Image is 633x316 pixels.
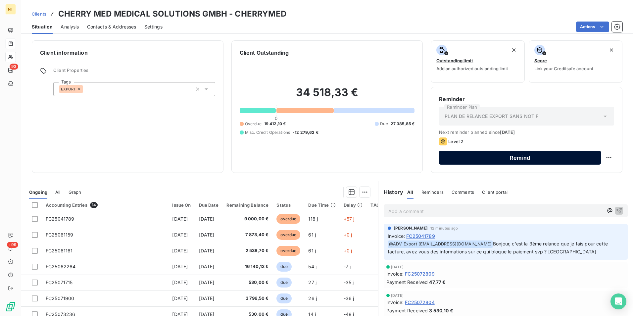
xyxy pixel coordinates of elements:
span: [DATE] [172,264,188,269]
span: -7 j [344,264,351,269]
span: FC25041789 [46,216,74,222]
span: +0 j [344,232,352,237]
button: Remind [439,151,601,165]
span: 12 minutes ago [430,226,458,230]
img: Logo LeanPay [5,301,16,312]
span: All [55,189,60,195]
span: FC25041789 [406,233,435,239]
div: Status [276,202,300,208]
span: FC25071715 [46,280,73,285]
span: 14 [90,202,98,208]
h6: Reminder [439,95,614,103]
span: Client Properties [53,68,215,77]
span: EXPORT [61,87,76,91]
span: Invoice : [388,233,405,239]
span: FC25062264 [46,264,76,269]
div: Open Intercom Messenger [610,293,626,309]
span: overdue [276,246,300,256]
button: Actions [576,22,609,32]
span: 3 796,50 € [226,295,269,302]
span: All [407,189,413,195]
span: [DATE] [172,280,188,285]
span: Payment Received [386,307,428,314]
span: [DATE] [199,216,215,222]
span: Overdue [245,121,262,127]
span: [DATE] [172,216,188,222]
span: Ongoing [29,189,47,195]
h6: History [378,188,403,196]
div: Accounting Entries [46,202,164,208]
span: FC25072804 [405,299,435,306]
h3: CHERRY MED MEDICAL SOLUTIONS GMBH - CHERRYMED [58,8,286,20]
span: Analysis [61,24,79,30]
span: Reminders [421,189,444,195]
span: Next reminder planned since [439,130,614,135]
span: FC25061159 [46,232,73,237]
span: 2 538,70 € [226,247,269,254]
input: Add a tag [83,86,88,92]
span: 118 j [308,216,318,222]
span: [DATE] [199,232,215,237]
span: [DATE] [500,130,515,135]
h6: Client information [40,49,215,57]
span: Comments [452,189,474,195]
span: overdue [276,214,300,224]
span: PLAN DE RELANCE EXPORT SANS NOTIF [445,113,538,120]
span: 47,77 € [429,279,446,286]
span: FC25061161 [46,248,73,253]
span: [DATE] [391,265,404,269]
span: Outstanding limit [436,58,473,63]
span: 7 873,40 € [226,232,269,238]
a: Clients [32,11,46,17]
span: [DATE] [199,248,215,253]
div: NT [5,4,16,15]
span: Due [380,121,388,127]
span: -12 279,62 € [293,130,318,135]
span: Payment Received [386,279,428,286]
span: [DATE] [199,280,215,285]
span: [DATE] [391,293,404,297]
span: Misc. Credit Operations [245,130,290,135]
span: due [276,293,291,303]
span: 530,00 € [226,279,269,286]
span: 3 530,10 € [429,307,453,314]
h2: 34 518,33 € [240,86,415,106]
div: Issue On [172,202,191,208]
span: [PERSON_NAME] [394,225,428,231]
div: TAG Facture [370,202,404,208]
span: 26 j [308,295,317,301]
span: Invoice : [386,270,404,277]
span: @ ADV Export [EMAIL_ADDRESS][DOMAIN_NAME] [388,240,493,248]
span: Contacts & Addresses [87,24,136,30]
span: due [276,278,291,288]
span: [DATE] [172,232,188,237]
span: FC25072809 [405,270,435,277]
div: Due Time [308,202,335,208]
button: ScoreLink your Creditsafe account [529,40,622,83]
span: 93 [10,64,18,70]
span: Add an authorized outstanding limit [436,66,508,71]
span: 19 412,10 € [264,121,286,127]
span: Score [534,58,547,63]
span: Client portal [482,189,508,195]
span: -36 j [344,295,354,301]
span: [DATE] [199,264,215,269]
span: 27 385,85 € [391,121,415,127]
span: 61 j [308,248,316,253]
span: 9 000,00 € [226,216,269,222]
span: [DATE] [172,295,188,301]
a: 93 [5,65,16,76]
span: [DATE] [172,248,188,253]
span: Invoice : [386,299,404,306]
span: overdue [276,230,300,240]
span: Graph [69,189,81,195]
span: 61 j [308,232,316,237]
span: [DATE] [199,295,215,301]
span: due [276,262,291,272]
span: 16 140,12 € [226,263,269,270]
span: Settings [144,24,163,30]
span: +99 [7,242,18,248]
div: Delay [344,202,363,208]
span: 27 j [308,280,316,285]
